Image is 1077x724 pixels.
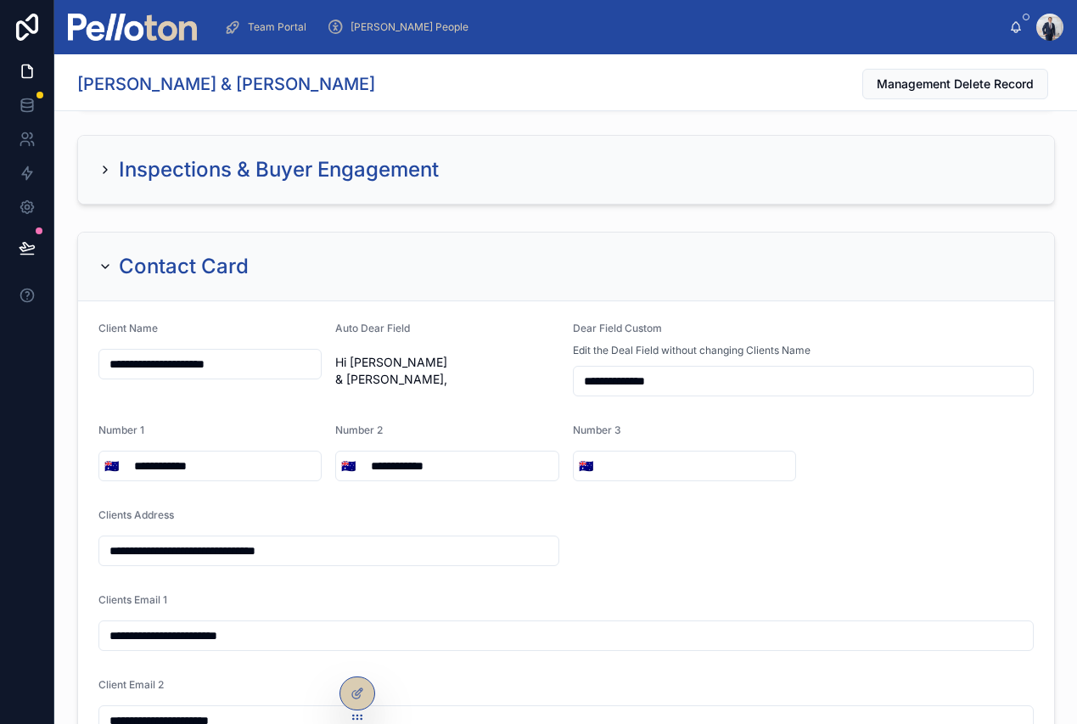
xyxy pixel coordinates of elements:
[877,76,1034,93] span: Management Delete Record
[335,424,383,436] span: Number 2
[119,156,439,183] h2: Inspections & Buyer Engagement
[104,457,119,474] span: 🇦🇺
[99,451,124,481] button: Select Button
[335,322,410,334] span: Auto Dear Field
[68,14,197,41] img: App logo
[574,451,598,481] button: Select Button
[336,451,361,481] button: Select Button
[98,508,174,521] span: Clients Address
[248,20,306,34] span: Team Portal
[573,424,621,436] span: Number 3
[98,322,158,334] span: Client Name
[77,72,375,96] h1: [PERSON_NAME] & [PERSON_NAME]
[219,12,318,42] a: Team Portal
[322,12,480,42] a: [PERSON_NAME] People
[98,678,164,691] span: Client Email 2
[335,354,559,388] span: Hi [PERSON_NAME] & [PERSON_NAME],
[341,457,356,474] span: 🇦🇺
[573,344,811,357] span: Edit the Deal Field without changing Clients Name
[210,8,1009,46] div: scrollable content
[573,322,662,334] span: Dear Field Custom
[579,457,593,474] span: 🇦🇺
[98,424,144,436] span: Number 1
[862,69,1048,99] button: Management Delete Record
[98,593,167,606] span: Clients Email 1
[351,20,468,34] span: [PERSON_NAME] People
[119,253,249,280] h2: Contact Card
